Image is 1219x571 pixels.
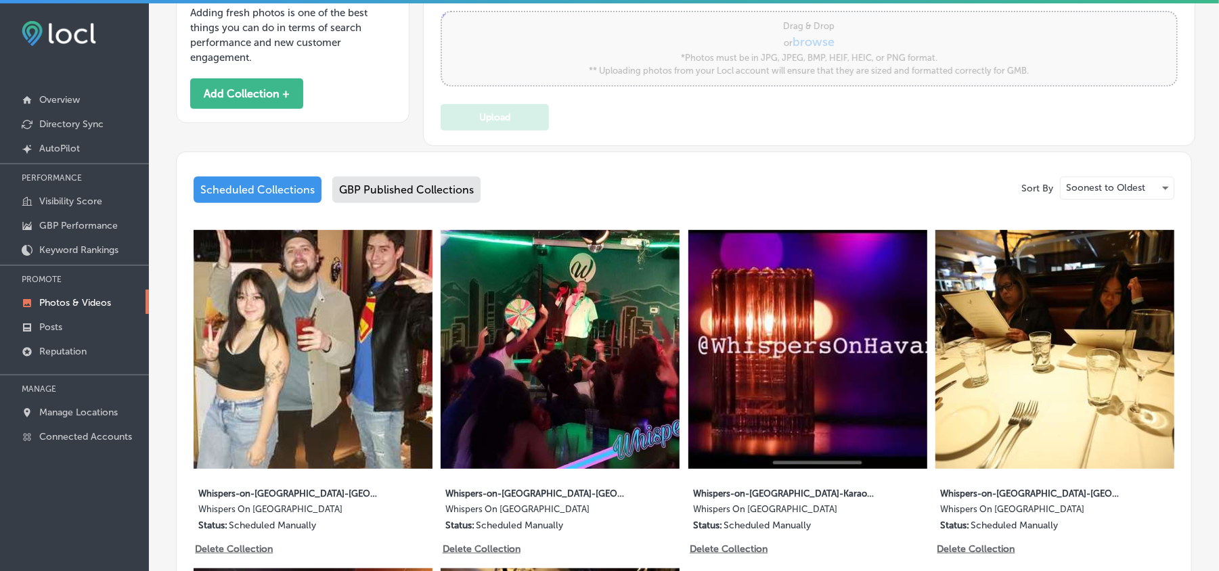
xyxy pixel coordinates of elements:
p: Posts [39,321,62,333]
p: Reputation [39,346,87,357]
label: Whispers-on-[GEOGRAPHIC_DATA]-[GEOGRAPHIC_DATA]-bar-near-me [940,480,1123,504]
p: Status: [445,520,474,531]
img: Collection thumbnail [935,230,1174,469]
p: Visibility Score [39,196,102,207]
img: fda3e92497d09a02dc62c9cd864e3231.png [22,21,96,46]
p: Status: [940,520,969,531]
p: Status: [198,520,227,531]
p: Directory Sync [39,118,104,130]
p: Delete Collection [443,543,519,555]
label: Whispers On [GEOGRAPHIC_DATA] [940,504,1123,520]
p: Status: [693,520,722,531]
p: Adding fresh photos is one of the best things you can do in terms of search performance and new c... [190,5,395,65]
p: Sort By [1021,183,1053,194]
p: Scheduled Manually [476,520,563,531]
label: Whispers-on-[GEOGRAPHIC_DATA]-Karaoke-with-live-DJ [693,480,876,504]
label: Whispers-on-[GEOGRAPHIC_DATA]-[GEOGRAPHIC_DATA]-nights [198,480,381,504]
p: Manage Locations [39,407,118,418]
p: Photos & Videos [39,297,111,309]
p: Scheduled Manually [724,520,811,531]
label: Whispers On [GEOGRAPHIC_DATA] [445,504,628,520]
label: Whispers-on-[GEOGRAPHIC_DATA]-[GEOGRAPHIC_DATA]-[DATE]-[GEOGRAPHIC_DATA] [445,480,628,504]
label: Whispers On [GEOGRAPHIC_DATA] [693,504,876,520]
img: Collection thumbnail [441,230,680,469]
p: AutoPilot [39,143,80,154]
img: Collection thumbnail [194,230,433,469]
label: Whispers On [GEOGRAPHIC_DATA] [198,504,381,520]
p: Delete Collection [690,543,766,555]
p: Keyword Rankings [39,244,118,256]
div: Scheduled Collections [194,177,322,203]
p: Overview [39,94,80,106]
div: GBP Published Collections [332,177,481,203]
p: Scheduled Manually [971,520,1058,531]
p: Connected Accounts [39,431,132,442]
p: Delete Collection [937,543,1014,555]
p: Delete Collection [195,543,271,555]
div: Soonest to Oldest [1061,177,1174,199]
p: Soonest to Oldest [1066,181,1145,194]
p: Scheduled Manually [229,520,316,531]
button: Add Collection + [190,78,303,109]
p: GBP Performance [39,220,118,231]
img: Collection thumbnail [688,230,927,469]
